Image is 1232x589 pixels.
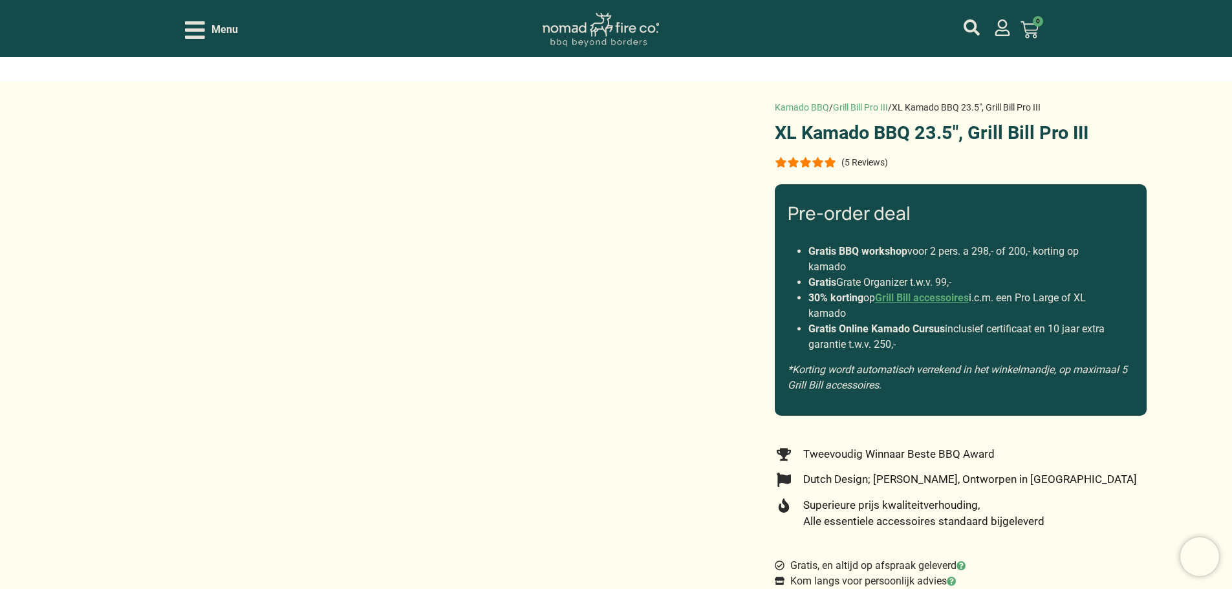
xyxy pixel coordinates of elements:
[775,573,956,589] a: Kom langs voor persoonlijk advies
[875,292,969,304] a: Grill Bill accessoires
[841,157,888,167] p: (5 Reviews)
[808,276,836,288] strong: Gratis
[1180,537,1219,576] iframe: Brevo live chat
[800,446,995,463] span: Tweevoudig Winnaar Beste BBQ Award
[543,13,659,47] img: Nomad Logo
[808,245,907,257] strong: Gratis BBQ workshop
[829,102,833,112] span: /
[1005,13,1054,47] a: 0
[788,202,1134,224] h3: Pre-order deal
[775,102,829,112] a: Kamado BBQ
[808,244,1113,275] li: voor 2 pers. a 298,- of 200,- korting op kamado
[888,102,892,112] span: /
[808,275,1113,290] li: Grate Organizer t.w.v. 99,-
[775,558,966,573] a: Gratis, en altijd op afspraak geleverd
[775,101,1041,114] nav: breadcrumbs
[964,19,980,36] a: mijn account
[892,102,1041,112] span: XL Kamado BBQ 23.5″, Grill Bill Pro III
[808,292,863,304] strong: 30% korting
[787,573,956,589] span: Kom langs voor persoonlijk advies
[808,323,945,335] strong: Gratis Online Kamado Cursus
[833,102,888,112] a: Grill Bill Pro III
[800,471,1137,488] span: Dutch Design; [PERSON_NAME], Ontworpen in [GEOGRAPHIC_DATA]
[211,22,238,37] span: Menu
[185,19,238,41] div: Open/Close Menu
[787,558,966,573] span: Gratis, en altijd op afspraak geleverd
[808,321,1113,352] li: inclusief certificaat en 10 jaar extra garantie t.w.v. 250,-
[800,497,1044,530] span: Superieure prijs kwaliteitverhouding, Alle essentiele accessoires standaard bijgeleverd
[1033,16,1043,27] span: 0
[994,19,1011,36] a: mijn account
[788,363,1127,391] em: *Korting wordt automatisch verrekend in het winkelmandje, op maximaal 5 Grill Bill accessoires.
[808,290,1113,321] li: op i.c.m. een Pro Large of XL kamado
[775,123,1147,142] h1: XL Kamado BBQ 23.5″, Grill Bill Pro III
